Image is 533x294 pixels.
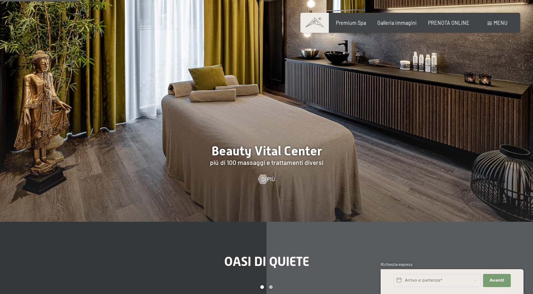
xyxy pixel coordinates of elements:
button: Avanti [483,274,511,287]
span: Richiesta express [381,262,413,267]
a: Premium Spa [336,20,366,26]
span: Avanti [490,278,504,283]
span: Oasi di quiete [224,254,309,269]
div: Carousel Page 1 (Current Slide) [260,285,264,289]
div: Carousel Page 2 [269,285,273,289]
a: PRENOTA ONLINE [428,20,470,26]
span: Menu [494,20,507,26]
a: Di più [258,176,275,183]
span: Di più [261,176,275,183]
a: Galleria immagini [377,20,417,26]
